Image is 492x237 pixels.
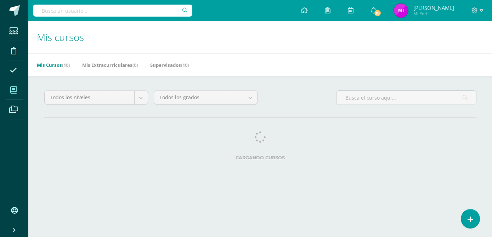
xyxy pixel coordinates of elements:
[37,30,84,44] span: Mis cursos
[82,59,138,71] a: Mis Extracurriculares(0)
[132,62,138,68] span: (0)
[337,91,476,105] input: Busca el curso aquí...
[154,91,257,104] a: Todos los grados
[37,59,70,71] a: Mis Cursos(10)
[374,9,381,17] span: 38
[413,4,454,11] span: [PERSON_NAME]
[44,155,476,160] label: Cargando cursos
[413,11,454,17] span: Mi Perfil
[159,91,238,104] span: Todos los grados
[45,91,148,104] a: Todos los niveles
[150,59,189,71] a: Supervisados(10)
[181,62,189,68] span: (10)
[394,4,408,18] img: e580cc0eb62752fa762e7f6d173b6223.png
[33,5,192,17] input: Busca un usuario...
[50,91,129,104] span: Todos los niveles
[62,62,70,68] span: (10)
